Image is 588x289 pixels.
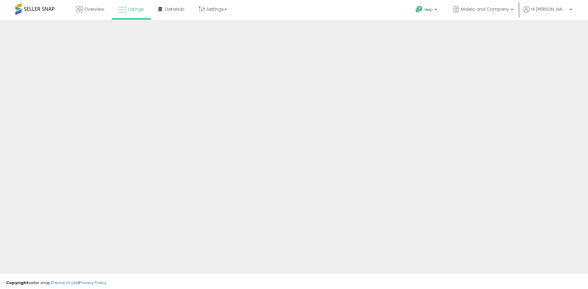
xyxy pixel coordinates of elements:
span: Hi [PERSON_NAME] [531,6,568,12]
span: Overview [84,6,104,12]
span: Malelo and Company [461,6,509,12]
a: Help [411,1,443,20]
span: Listings [128,6,144,12]
i: Get Help [415,6,423,13]
span: DataHub [165,6,184,12]
a: Hi [PERSON_NAME] [523,6,572,20]
span: Help [424,7,433,12]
